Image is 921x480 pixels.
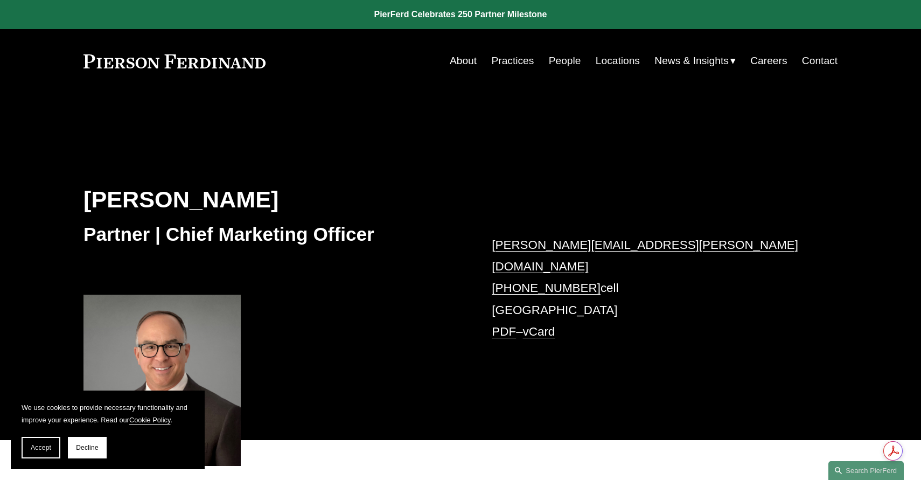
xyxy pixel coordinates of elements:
a: Search this site [828,461,904,480]
a: Cookie Policy [129,416,171,424]
p: We use cookies to provide necessary functionality and improve your experience. Read our . [22,401,194,426]
button: Accept [22,437,60,458]
button: Decline [68,437,107,458]
span: Accept [31,444,51,451]
span: Decline [76,444,99,451]
section: Cookie banner [11,391,205,469]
